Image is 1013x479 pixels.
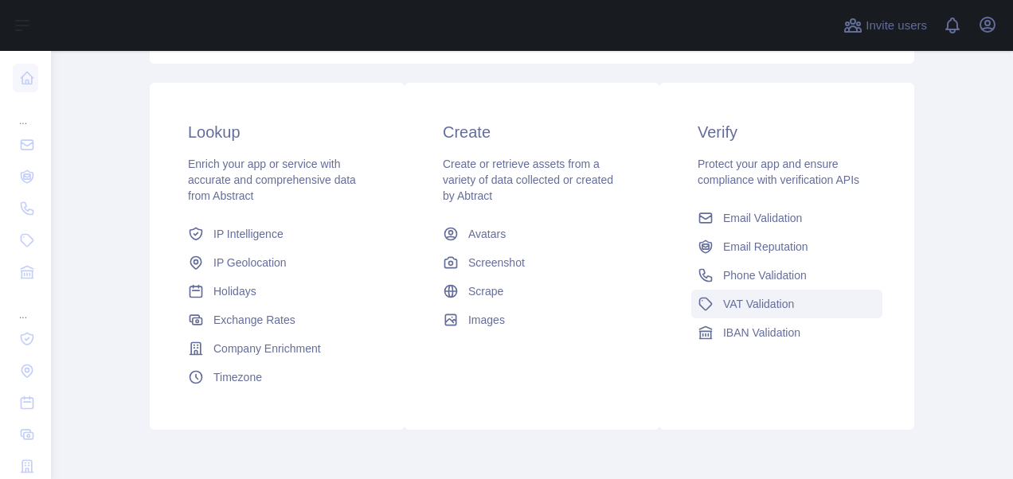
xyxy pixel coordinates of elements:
span: IBAN Validation [723,325,800,341]
div: ... [13,290,38,321]
span: IP Geolocation [213,255,287,271]
span: Screenshot [468,255,525,271]
h3: Lookup [188,121,366,143]
span: IP Intelligence [213,226,284,242]
span: Company Enrichment [213,341,321,356]
span: Email Reputation [723,239,808,255]
span: Images [468,312,505,328]
span: Invite users [866,17,927,35]
a: Timezone [182,363,373,391]
span: Scrape [468,283,503,299]
h3: Create [443,121,621,143]
span: Phone Validation [723,267,807,283]
div: ... [13,95,38,127]
span: Timezone [213,369,262,385]
a: IP Intelligence [182,220,373,248]
span: Protect your app and ensure compliance with verification APIs [698,158,859,186]
a: IP Geolocation [182,248,373,277]
span: VAT Validation [723,296,794,312]
span: Holidays [213,283,256,299]
a: Email Reputation [691,232,882,261]
a: Exchange Rates [182,306,373,334]
a: Scrape [436,277,628,306]
h3: Verify [698,121,876,143]
a: Holidays [182,277,373,306]
a: VAT Validation [691,290,882,318]
a: Screenshot [436,248,628,277]
a: Phone Validation [691,261,882,290]
a: Images [436,306,628,334]
span: Enrich your app or service with accurate and comprehensive data from Abstract [188,158,356,202]
a: IBAN Validation [691,318,882,347]
a: Avatars [436,220,628,248]
span: Avatars [468,226,506,242]
span: Exchange Rates [213,312,295,328]
a: Company Enrichment [182,334,373,363]
button: Invite users [840,13,930,38]
a: Email Validation [691,204,882,232]
span: Email Validation [723,210,802,226]
span: Create or retrieve assets from a variety of data collected or created by Abtract [443,158,613,202]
